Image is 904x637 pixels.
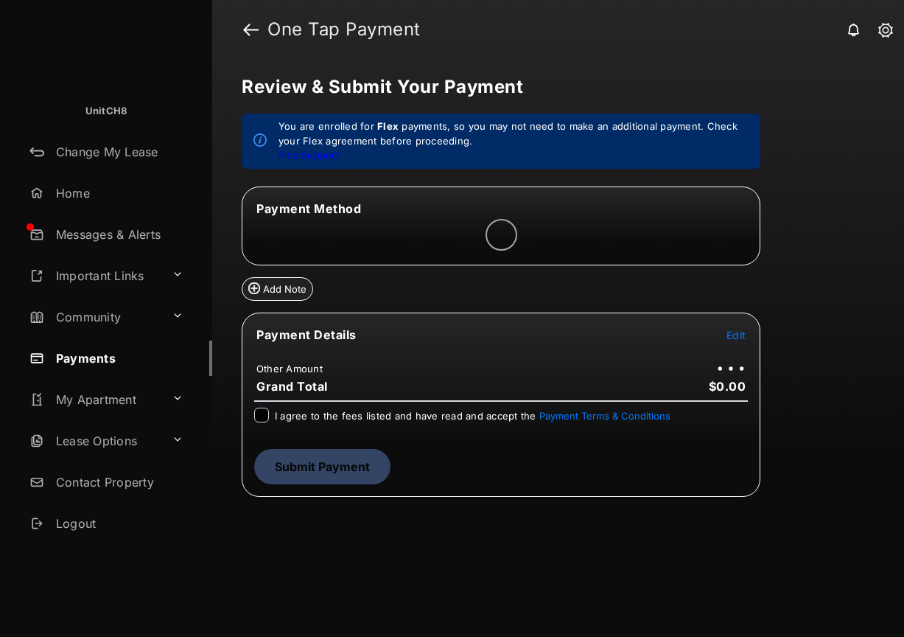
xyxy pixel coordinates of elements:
button: Submit Payment [254,449,390,484]
a: My Apartment [24,382,166,417]
span: Payment Method [256,201,361,216]
td: Other Amount [256,362,323,375]
span: Edit [726,329,746,341]
span: I agree to the fees listed and have read and accept the [275,410,670,422]
button: Edit [726,327,746,342]
span: Payment Details [256,327,357,342]
strong: One Tap Payment [267,21,421,38]
h5: Review & Submit Your Payment [242,78,863,96]
strong: Flex [377,120,399,132]
span: $0.00 [709,379,746,394]
a: Contact Property [24,464,212,500]
a: Messages & Alerts [24,217,212,252]
a: Important Links [24,258,166,293]
a: Community [24,299,166,335]
button: I agree to the fees listed and have read and accept the [539,410,670,422]
button: Add Note [242,277,313,301]
a: Logout [24,506,212,541]
a: Flex Support [278,149,339,161]
span: Grand Total [256,379,328,394]
a: Payments [24,341,212,376]
a: Home [24,175,212,211]
a: Lease Options [24,423,166,459]
em: You are enrolled for payments, so you may not need to make an additional payment. Check your Flex... [278,119,749,163]
p: UnitCH8 [85,104,127,119]
a: Change My Lease [24,134,212,170]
